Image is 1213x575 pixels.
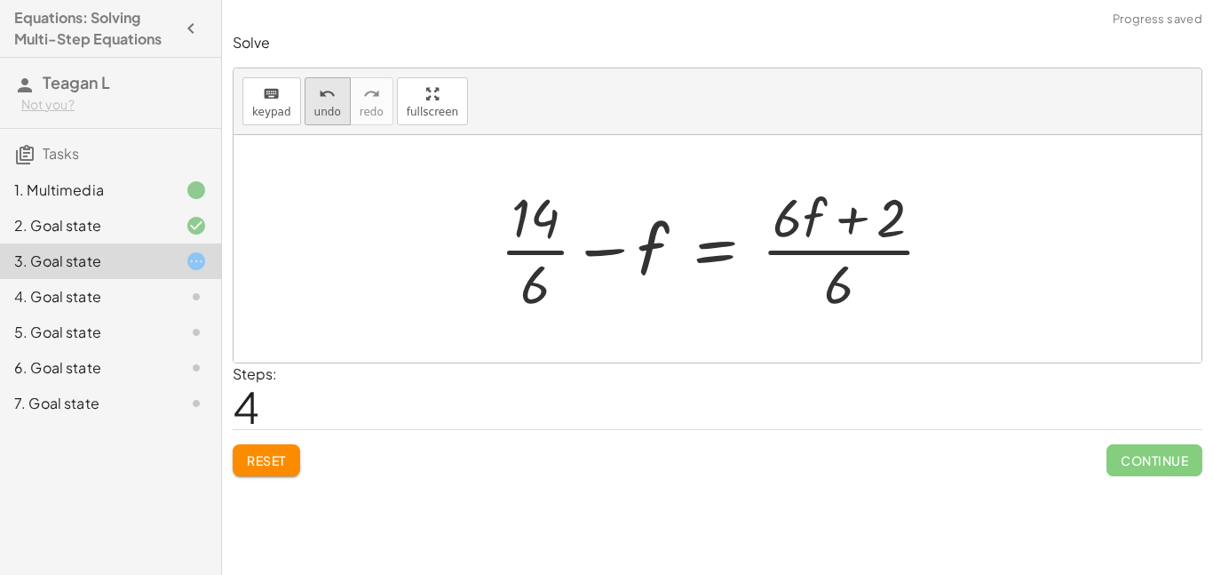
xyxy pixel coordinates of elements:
span: Reset [247,452,286,468]
i: Task finished. [186,180,207,201]
span: Tasks [43,144,79,163]
span: redo [360,106,384,118]
div: 6. Goal state [14,357,157,379]
span: 4 [233,379,259,434]
span: undo [314,106,341,118]
button: redoredo [350,77,393,125]
i: undo [319,84,336,105]
span: keypad [252,106,291,118]
label: Steps: [233,364,277,383]
div: Not you? [21,96,207,114]
p: Solve [233,33,1202,53]
i: redo [363,84,380,105]
i: Task started. [186,251,207,272]
button: undoundo [305,77,351,125]
button: keyboardkeypad [242,77,301,125]
i: keyboard [263,84,280,105]
div: 1. Multimedia [14,180,157,201]
i: Task not started. [186,322,207,343]
h4: Equations: Solving Multi-Step Equations [14,7,175,50]
div: 4. Goal state [14,286,157,307]
div: 7. Goal state [14,393,157,414]
span: Teagan L [43,72,110,92]
span: fullscreen [407,106,458,118]
div: 2. Goal state [14,215,157,236]
div: 5. Goal state [14,322,157,343]
i: Task not started. [186,286,207,307]
i: Task finished and correct. [186,215,207,236]
span: Progress saved [1113,11,1202,28]
i: Task not started. [186,393,207,414]
button: Reset [233,444,300,476]
button: fullscreen [397,77,468,125]
i: Task not started. [186,357,207,379]
div: 3. Goal state [14,251,157,272]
